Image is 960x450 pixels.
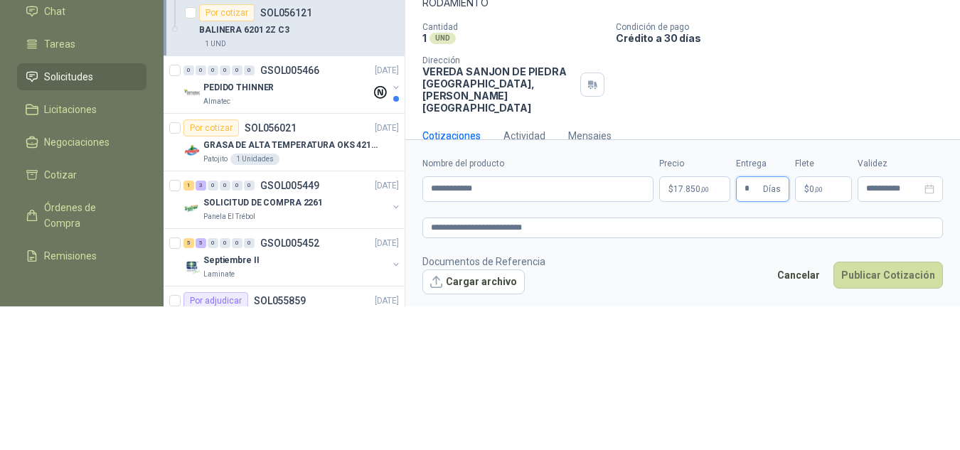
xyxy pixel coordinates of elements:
[430,33,456,44] div: UND
[769,262,828,289] button: Cancelar
[422,157,654,171] label: Nombre del producto
[183,235,402,280] a: 5 5 0 0 0 0 GSOL005452[DATE] Company LogoSeptiembre IILaminate
[422,269,525,295] button: Cargar archivo
[232,181,242,191] div: 0
[17,63,146,90] a: Solicitudes
[795,176,852,202] p: $ 0,00
[260,238,319,248] p: GSOL005452
[833,262,943,289] button: Publicar Cotización
[203,196,323,210] p: SOLICITUD DE COMPRA 2261
[199,23,289,37] p: BALINERA 6201 2Z C3
[183,62,402,107] a: 0 0 0 0 0 0 GSOL005466[DATE] Company LogoPEDIDO THINNERAlmatec
[375,122,399,135] p: [DATE]
[183,177,402,223] a: 1 3 0 0 0 0 GSOL005449[DATE] Company LogoSOLICITUD DE COMPRA 2261Panela El Trébol
[375,237,399,250] p: [DATE]
[244,65,255,75] div: 0
[254,296,306,306] p: SOL055859
[199,4,255,21] div: Por cotizar
[44,102,97,117] span: Licitaciones
[616,22,954,32] p: Condición de pago
[203,254,259,267] p: Septiembre II
[44,167,77,183] span: Cotizar
[763,177,781,201] span: Días
[244,238,255,248] div: 0
[17,161,146,188] a: Cotizar
[196,65,206,75] div: 0
[44,248,97,264] span: Remisiones
[232,65,242,75] div: 0
[44,200,133,231] span: Órdenes de Compra
[17,194,146,237] a: Órdenes de Compra
[183,181,194,191] div: 1
[422,22,604,32] p: Cantidad
[17,96,146,123] a: Licitaciones
[616,32,954,44] p: Crédito a 30 días
[244,181,255,191] div: 0
[183,85,201,102] img: Company Logo
[260,181,319,191] p: GSOL005449
[230,154,279,165] div: 1 Unidades
[203,96,230,107] p: Almatec
[203,269,235,280] p: Laminate
[183,292,248,309] div: Por adjudicar
[183,119,239,136] div: Por cotizar
[858,157,943,171] label: Validez
[659,176,730,202] p: $17.850,00
[260,65,319,75] p: GSOL005466
[164,286,405,344] a: Por adjudicarSOL055859[DATE]
[220,238,230,248] div: 0
[203,139,380,152] p: GRASA DE ALTA TEMPERATURA OKS 4210 X 5 KG
[196,181,206,191] div: 3
[736,157,789,171] label: Entrega
[17,242,146,269] a: Remisiones
[245,123,297,133] p: SOL056021
[203,81,274,95] p: PEDIDO THINNER
[232,238,242,248] div: 0
[183,200,201,217] img: Company Logo
[422,65,575,114] p: VEREDA SANJON DE PIEDRA [GEOGRAPHIC_DATA] , [PERSON_NAME][GEOGRAPHIC_DATA]
[795,157,852,171] label: Flete
[196,238,206,248] div: 5
[44,36,75,52] span: Tareas
[183,142,201,159] img: Company Logo
[17,129,146,156] a: Negociaciones
[375,64,399,77] p: [DATE]
[199,38,232,50] div: 1 UND
[183,65,194,75] div: 0
[568,128,612,144] div: Mensajes
[673,185,709,193] span: 17.850
[44,4,65,19] span: Chat
[659,157,730,171] label: Precio
[375,294,399,308] p: [DATE]
[814,186,823,193] span: ,00
[220,65,230,75] div: 0
[422,32,427,44] p: 1
[164,114,405,171] a: Por cotizarSOL056021[DATE] Company LogoGRASA DE ALTA TEMPERATURA OKS 4210 X 5 KGPatojito1 Unidades
[17,31,146,58] a: Tareas
[220,181,230,191] div: 0
[700,186,709,193] span: ,00
[44,134,110,150] span: Negociaciones
[422,55,575,65] p: Dirección
[183,257,201,274] img: Company Logo
[260,8,312,18] p: SOL056121
[804,185,809,193] span: $
[503,128,545,144] div: Actividad
[203,154,228,165] p: Patojito
[375,179,399,193] p: [DATE]
[203,211,255,223] p: Panela El Trébol
[422,254,545,269] p: Documentos de Referencia
[208,238,218,248] div: 0
[208,181,218,191] div: 0
[44,69,93,85] span: Solicitudes
[183,238,194,248] div: 5
[809,185,823,193] span: 0
[208,65,218,75] div: 0
[422,128,481,144] div: Cotizaciones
